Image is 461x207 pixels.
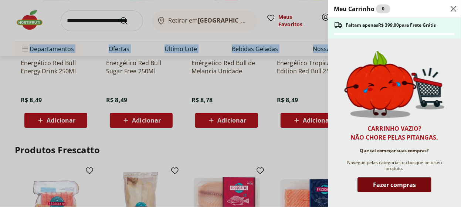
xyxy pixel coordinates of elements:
[344,160,445,171] span: Navegue pelas categorias ou busque pelo seu produto.
[351,124,438,142] h2: Carrinho vazio? Não chore pelas pitangas.
[373,182,416,188] span: Fazer compras
[346,22,436,28] span: Faltam apenas R$ 399,00 para Frete Grátis
[334,4,390,13] h2: Meu Carrinho
[357,177,431,195] button: Fazer compras
[376,4,390,13] div: 0
[344,51,445,118] img: Carrinho vazio
[360,148,429,154] span: Que tal começar suas compras?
